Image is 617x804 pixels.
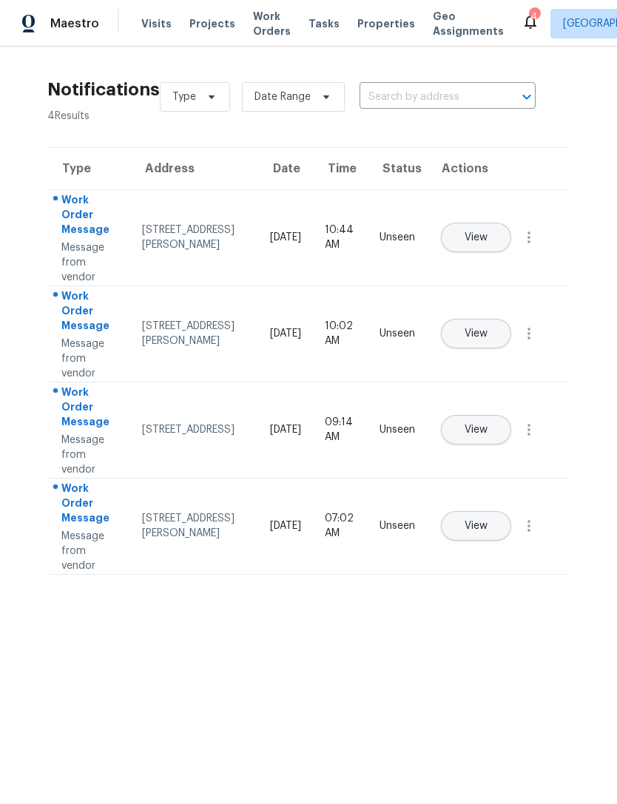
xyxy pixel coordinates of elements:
[141,16,172,31] span: Visits
[172,89,196,104] span: Type
[380,422,415,437] div: Unseen
[47,109,160,124] div: 4 Results
[142,319,246,348] div: [STREET_ADDRESS][PERSON_NAME]
[61,192,118,240] div: Work Order Message
[61,337,118,381] div: Message from vendor
[368,148,427,189] th: Status
[441,319,511,348] button: View
[380,518,415,533] div: Unseen
[270,230,301,245] div: [DATE]
[465,232,488,243] span: View
[325,415,356,445] div: 09:14 AM
[325,511,356,541] div: 07:02 AM
[465,425,488,436] span: View
[433,9,504,38] span: Geo Assignments
[427,148,570,189] th: Actions
[142,422,246,437] div: [STREET_ADDRESS]
[380,326,415,341] div: Unseen
[61,433,118,477] div: Message from vendor
[61,529,118,573] div: Message from vendor
[258,148,313,189] th: Date
[380,230,415,245] div: Unseen
[441,223,511,252] button: View
[61,385,118,433] div: Work Order Message
[465,328,488,339] span: View
[270,518,301,533] div: [DATE]
[270,422,301,437] div: [DATE]
[529,9,539,24] div: 4
[308,18,340,29] span: Tasks
[142,223,246,252] div: [STREET_ADDRESS][PERSON_NAME]
[130,148,257,189] th: Address
[357,16,415,31] span: Properties
[360,86,494,109] input: Search by address
[142,511,246,541] div: [STREET_ADDRESS][PERSON_NAME]
[325,319,356,348] div: 10:02 AM
[61,240,118,285] div: Message from vendor
[254,89,311,104] span: Date Range
[441,415,511,445] button: View
[50,16,99,31] span: Maestro
[61,288,118,337] div: Work Order Message
[441,511,511,541] button: View
[465,521,488,532] span: View
[516,87,537,107] button: Open
[325,223,356,252] div: 10:44 AM
[189,16,235,31] span: Projects
[270,326,301,341] div: [DATE]
[61,481,118,529] div: Work Order Message
[47,148,130,189] th: Type
[313,148,368,189] th: Time
[253,9,291,38] span: Work Orders
[47,82,160,97] h2: Notifications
